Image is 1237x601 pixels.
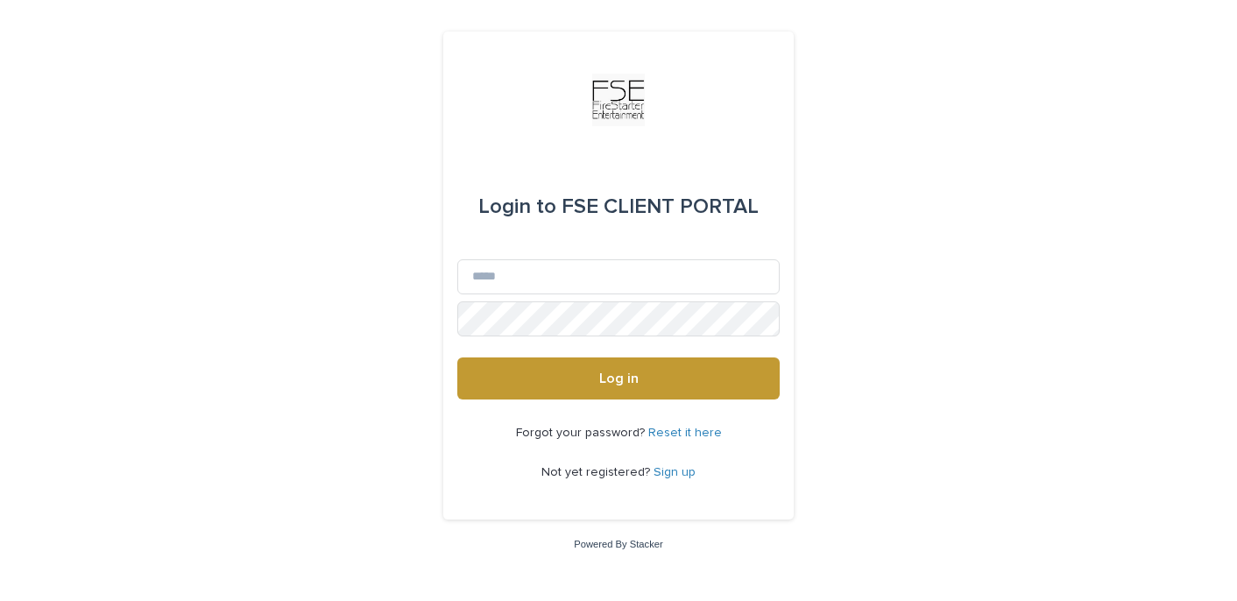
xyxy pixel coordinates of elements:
[478,196,556,217] span: Login to
[599,371,639,385] span: Log in
[592,74,645,126] img: Km9EesSdRbS9ajqhBzyo
[516,427,648,439] span: Forgot your password?
[457,357,780,399] button: Log in
[541,466,654,478] span: Not yet registered?
[574,539,662,549] a: Powered By Stacker
[654,466,696,478] a: Sign up
[478,182,759,231] div: FSE CLIENT PORTAL
[648,427,722,439] a: Reset it here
